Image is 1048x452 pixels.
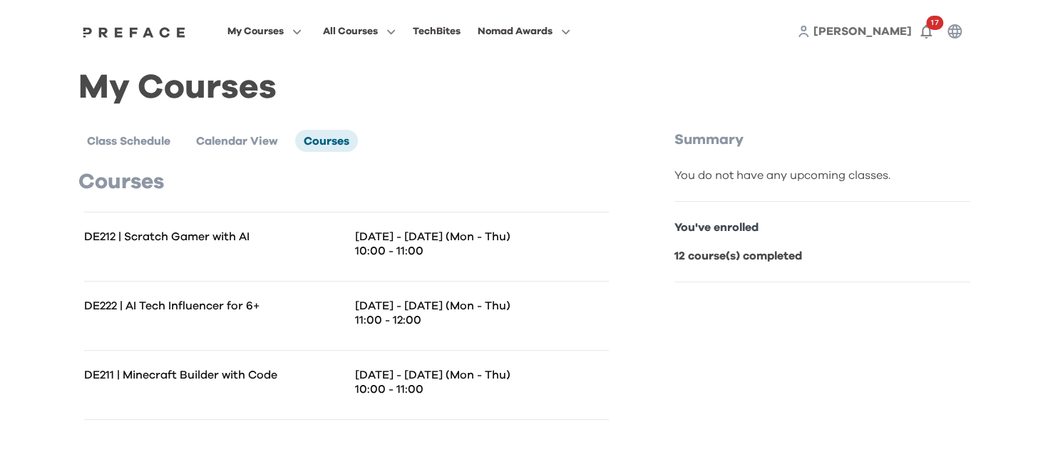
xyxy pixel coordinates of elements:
span: All Courses [323,23,378,40]
span: Nomad Awards [478,23,553,40]
span: Class Schedule [87,135,170,147]
div: You do not have any upcoming classes. [674,167,970,184]
p: 11:00 - 12:00 [355,313,609,327]
p: DE212 | Scratch Gamer with AI [84,230,346,244]
button: My Courses [223,22,306,41]
h1: My Courses [78,80,970,96]
a: Preface Logo [79,26,189,37]
p: DE222 | AI Tech Influencer for 6+ [84,299,346,313]
button: 17 [912,17,940,46]
button: Nomad Awards [473,22,575,41]
p: 10:00 - 11:00 [355,382,609,396]
span: Calendar View [196,135,278,147]
a: [PERSON_NAME] [813,23,912,40]
img: Preface Logo [79,26,189,38]
p: [DATE] - [DATE] (Mon - Thu) [355,299,609,313]
p: 10:00 - 11:00 [355,244,609,258]
b: 12 course(s) completed [674,250,802,262]
span: My Courses [227,23,284,40]
span: [PERSON_NAME] [813,26,912,37]
button: All Courses [319,22,400,41]
p: Summary [674,130,970,150]
p: DE211 | Minecraft Builder with Code [84,368,346,382]
span: Courses [304,135,349,147]
p: Courses [78,169,615,195]
p: [DATE] - [DATE] (Mon - Thu) [355,230,609,244]
p: [DATE] - [DATE] (Mon - Thu) [355,368,609,382]
span: 17 [926,16,943,30]
p: You've enrolled [674,219,970,236]
div: TechBites [413,23,461,40]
